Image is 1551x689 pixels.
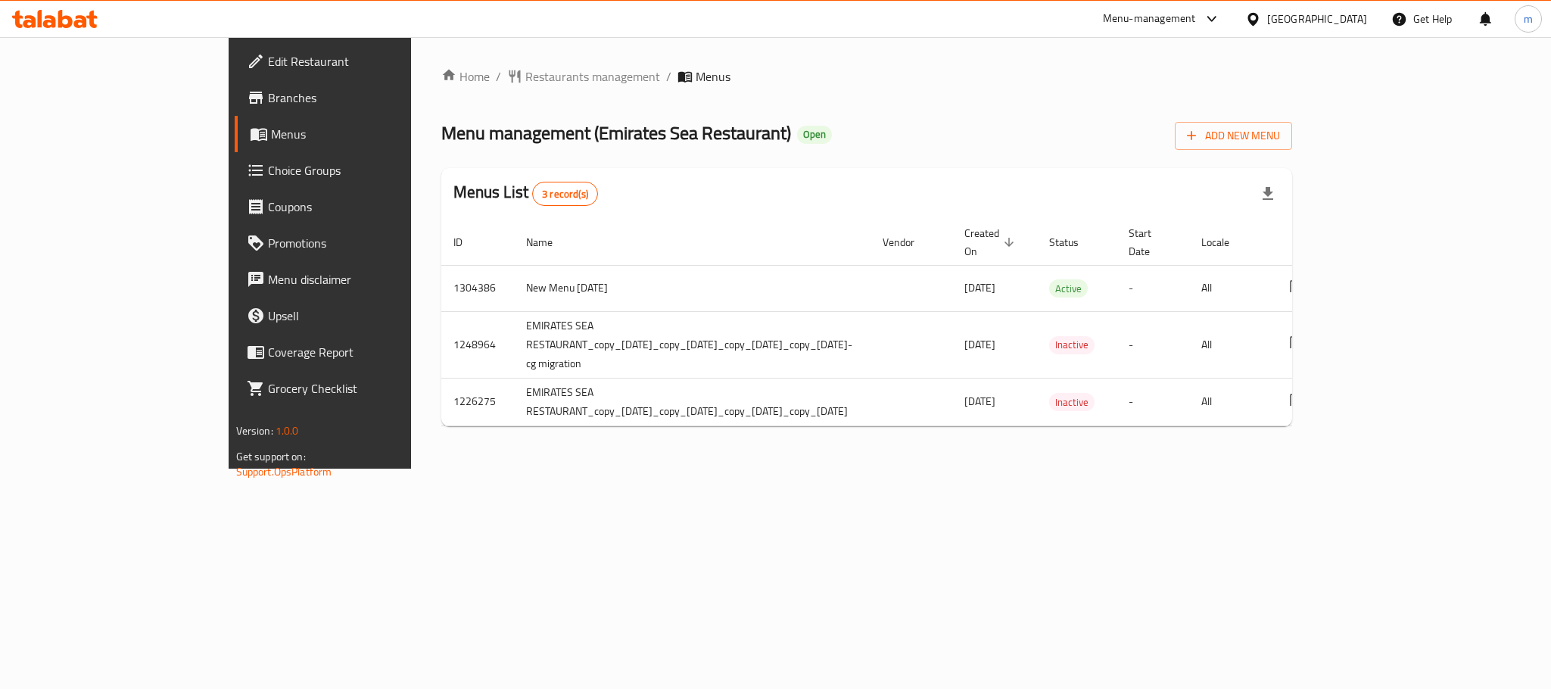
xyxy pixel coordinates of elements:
[1049,233,1098,251] span: Status
[235,298,487,334] a: Upsell
[696,67,730,86] span: Menus
[268,234,475,252] span: Promotions
[1189,265,1267,311] td: All
[268,161,475,179] span: Choice Groups
[441,116,791,150] span: Menu management ( Emirates Sea Restaurant )
[1117,265,1189,311] td: -
[1103,10,1196,28] div: Menu-management
[797,126,832,144] div: Open
[1049,280,1088,298] span: Active
[666,67,671,86] li: /
[514,265,870,311] td: New Menu [DATE]
[533,187,597,201] span: 3 record(s)
[236,462,332,482] a: Support.OpsPlatform
[441,220,1437,426] table: enhanced table
[235,152,487,189] a: Choice Groups
[1279,384,1316,420] button: more
[964,278,995,298] span: [DATE]
[1267,220,1437,266] th: Actions
[236,447,306,466] span: Get support on:
[1049,393,1095,411] div: Inactive
[268,52,475,70] span: Edit Restaurant
[532,182,598,206] div: Total records count
[235,189,487,225] a: Coupons
[1279,270,1316,307] button: more
[1267,11,1367,27] div: [GEOGRAPHIC_DATA]
[268,89,475,107] span: Branches
[236,421,273,441] span: Version:
[514,311,870,378] td: EMIRATES SEA RESTAURANT_copy_[DATE]_copy_[DATE]_copy_[DATE]_copy_[DATE]-cg migration
[235,261,487,298] a: Menu disclaimer
[268,270,475,288] span: Menu disclaimer
[514,378,870,426] td: EMIRATES SEA RESTAURANT_copy_[DATE]_copy_[DATE]_copy_[DATE]_copy_[DATE]
[276,421,299,441] span: 1.0.0
[1049,279,1088,298] div: Active
[496,67,501,86] li: /
[964,391,995,411] span: [DATE]
[271,125,475,143] span: Menus
[235,370,487,407] a: Grocery Checklist
[1049,394,1095,411] span: Inactive
[1189,311,1267,378] td: All
[1187,126,1280,145] span: Add New Menu
[268,379,475,397] span: Grocery Checklist
[268,198,475,216] span: Coupons
[235,334,487,370] a: Coverage Report
[1189,378,1267,426] td: All
[235,116,487,152] a: Menus
[235,79,487,116] a: Branches
[1250,176,1286,212] div: Export file
[453,233,482,251] span: ID
[268,307,475,325] span: Upsell
[883,233,934,251] span: Vendor
[441,67,1293,86] nav: breadcrumb
[1175,122,1292,150] button: Add New Menu
[268,343,475,361] span: Coverage Report
[964,335,995,354] span: [DATE]
[1524,11,1533,27] span: m
[507,67,660,86] a: Restaurants management
[525,67,660,86] span: Restaurants management
[1279,326,1316,363] button: more
[1117,378,1189,426] td: -
[1049,336,1095,354] span: Inactive
[964,224,1019,260] span: Created On
[526,233,572,251] span: Name
[235,225,487,261] a: Promotions
[1129,224,1171,260] span: Start Date
[1117,311,1189,378] td: -
[453,181,598,206] h2: Menus List
[235,43,487,79] a: Edit Restaurant
[1201,233,1249,251] span: Locale
[797,128,832,141] span: Open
